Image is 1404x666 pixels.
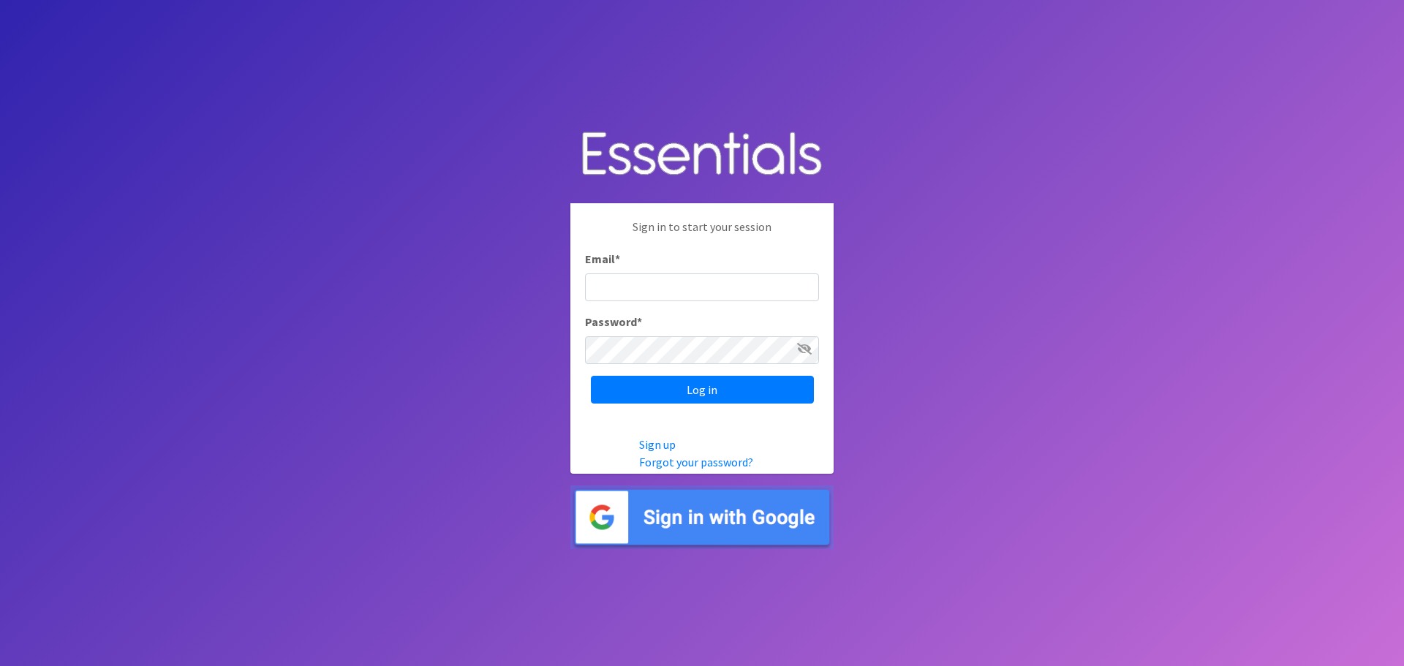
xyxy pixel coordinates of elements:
[639,437,676,452] a: Sign up
[585,250,620,268] label: Email
[591,376,814,404] input: Log in
[639,455,753,469] a: Forgot your password?
[570,117,834,192] img: Human Essentials
[615,251,620,266] abbr: required
[570,485,834,549] img: Sign in with Google
[637,314,642,329] abbr: required
[585,313,642,330] label: Password
[585,218,819,250] p: Sign in to start your session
